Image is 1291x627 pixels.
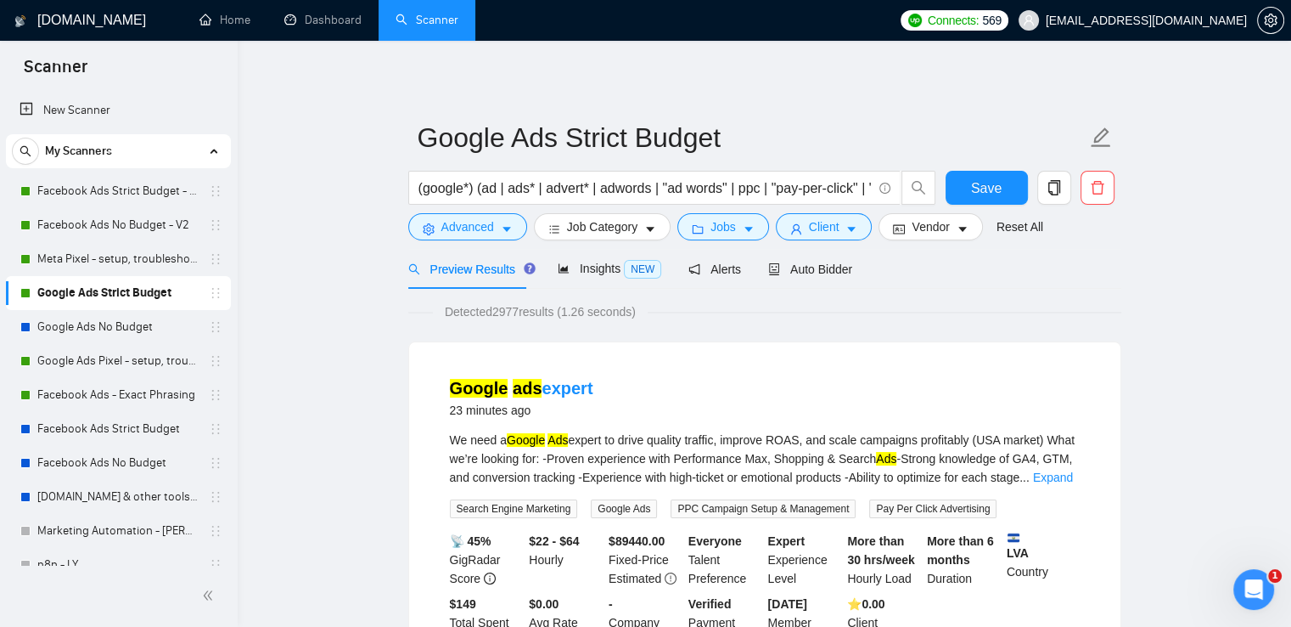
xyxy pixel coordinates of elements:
[12,138,39,165] button: search
[845,223,857,235] span: caret-down
[209,456,222,470] span: holder
[20,93,217,127] a: New Scanner
[876,452,896,466] mark: Ads
[507,433,545,447] mark: Google
[902,180,935,195] span: search
[567,217,637,236] span: Job Category
[844,532,923,588] div: Hourly Load
[1023,14,1035,26] span: user
[671,500,856,518] span: PPC Campaign Setup & Management
[37,378,199,412] a: Facebook Ads - Exact Phrasing
[450,400,593,421] div: 23 minutes ago
[677,213,769,240] button: folderJobscaret-down
[790,223,802,235] span: user
[809,217,839,236] span: Client
[1090,127,1112,149] span: edit
[547,433,568,447] mark: Ads
[209,286,222,300] span: holder
[423,223,435,235] span: setting
[927,534,994,567] b: More than 6 months
[450,597,476,611] b: $ 149
[418,116,1086,159] input: Scanner name...
[1038,180,1070,195] span: copy
[37,242,199,276] a: Meta Pixel - setup, troubleshooting, tracking
[418,178,872,199] input: Search Freelance Jobs...
[685,532,765,588] div: Talent Preference
[688,534,742,548] b: Everyone
[209,490,222,504] span: holder
[605,532,685,588] div: Fixed-Price
[37,548,199,582] a: n8n - LY
[209,252,222,266] span: holder
[525,532,605,588] div: Hourly
[37,514,199,548] a: Marketing Automation - [PERSON_NAME]
[202,587,219,604] span: double-left
[450,431,1080,487] div: We need a expert to drive quality traffic, improve ROAS, and scale campaigns profitably (USA mark...
[996,217,1043,236] a: Reset All
[624,260,661,279] span: NEW
[209,184,222,198] span: holder
[1007,532,1080,560] b: LVA
[1033,471,1073,484] a: Expand
[665,573,676,585] span: exclamation-circle
[396,13,458,27] a: searchScanner
[37,276,199,310] a: Google Ads Strict Budget
[558,262,661,275] span: Insights
[869,500,996,518] span: Pay Per Click Advertising
[847,597,884,611] b: ⭐️ 0.00
[879,183,890,194] span: info-circle
[1003,532,1083,588] div: Country
[209,422,222,436] span: holder
[37,310,199,344] a: Google Ads No Budget
[878,213,982,240] button: idcardVendorcaret-down
[450,379,593,398] a: Google adsexpert
[923,532,1003,588] div: Duration
[558,263,570,274] span: area-chart
[529,534,579,548] b: $22 - $64
[1019,471,1030,484] span: ...
[1037,171,1071,205] button: copy
[957,223,968,235] span: caret-down
[14,8,26,35] img: logo
[765,532,845,588] div: Experience Level
[37,344,199,378] a: Google Ads Pixel - setup, troubleshooting, tracking
[37,412,199,446] a: Facebook Ads Strict Budget
[37,174,199,208] a: Facebook Ads Strict Budget - V2
[768,534,805,548] b: Expert
[13,145,38,157] span: search
[513,379,542,398] mark: ads
[10,54,101,90] span: Scanner
[928,11,979,30] span: Connects:
[450,500,578,518] span: Search Engine Marketing
[209,388,222,402] span: holder
[6,93,231,127] li: New Scanner
[209,558,222,572] span: holder
[768,597,807,611] b: [DATE]
[209,218,222,232] span: holder
[710,217,736,236] span: Jobs
[776,213,873,240] button: userClientcaret-down
[1257,14,1284,27] a: setting
[529,597,558,611] b: $0.00
[609,597,613,611] b: -
[534,213,671,240] button: barsJob Categorycaret-down
[522,261,537,276] div: Tooltip anchor
[743,223,755,235] span: caret-down
[609,534,665,548] b: $ 89440.00
[408,263,530,276] span: Preview Results
[37,480,199,514] a: [DOMAIN_NAME] & other tools - [PERSON_NAME]
[433,302,648,321] span: Detected 2977 results (1.26 seconds)
[688,597,732,611] b: Verified
[501,223,513,235] span: caret-down
[847,534,914,567] b: More than 30 hrs/week
[408,263,420,275] span: search
[1257,7,1284,34] button: setting
[971,178,1002,199] span: Save
[450,379,508,398] mark: Google
[768,263,780,275] span: robot
[1008,532,1019,544] img: 🇸🇻
[37,208,199,242] a: Facebook Ads No Budget - V2
[199,13,250,27] a: homeHome
[209,320,222,334] span: holder
[484,573,496,585] span: info-circle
